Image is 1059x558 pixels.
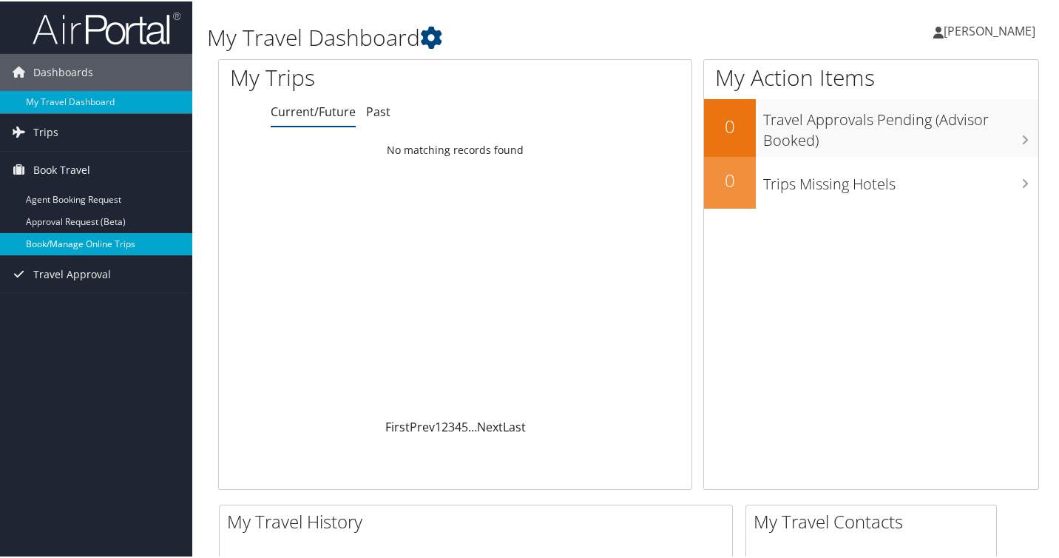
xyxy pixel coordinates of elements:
[468,417,477,434] span: …
[219,135,691,162] td: No matching records found
[33,112,58,149] span: Trips
[33,10,180,44] img: airportal-logo.png
[33,53,93,90] span: Dashboards
[410,417,435,434] a: Prev
[704,167,756,192] h2: 0
[448,417,455,434] a: 3
[271,102,356,118] a: Current/Future
[704,112,756,138] h2: 0
[441,417,448,434] a: 2
[477,417,503,434] a: Next
[230,61,484,92] h1: My Trips
[503,417,526,434] a: Last
[754,508,996,533] h2: My Travel Contacts
[435,417,441,434] a: 1
[207,21,769,52] h1: My Travel Dashboard
[461,417,468,434] a: 5
[227,508,732,533] h2: My Travel History
[933,7,1050,52] a: [PERSON_NAME]
[704,61,1038,92] h1: My Action Items
[704,98,1038,155] a: 0Travel Approvals Pending (Advisor Booked)
[33,255,111,292] span: Travel Approval
[704,155,1038,207] a: 0Trips Missing Hotels
[366,102,390,118] a: Past
[763,165,1038,193] h3: Trips Missing Hotels
[455,417,461,434] a: 4
[944,21,1035,38] span: [PERSON_NAME]
[763,101,1038,149] h3: Travel Approvals Pending (Advisor Booked)
[33,150,90,187] span: Book Travel
[385,417,410,434] a: First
